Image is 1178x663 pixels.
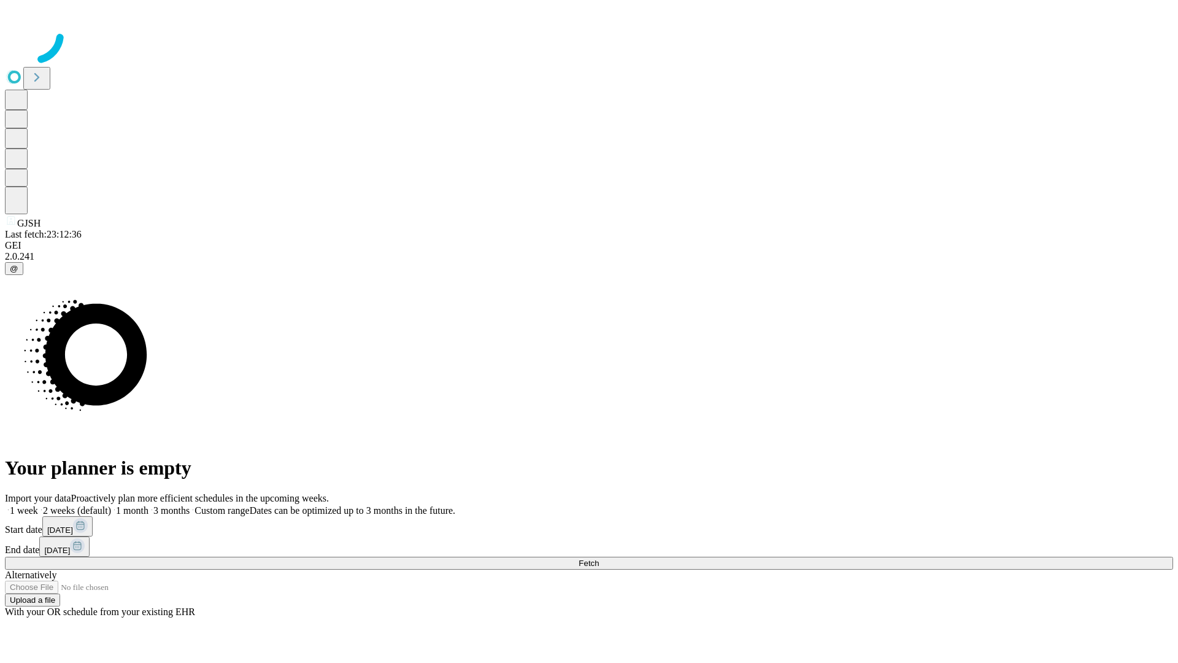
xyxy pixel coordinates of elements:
[5,229,82,239] span: Last fetch: 23:12:36
[39,537,90,557] button: [DATE]
[5,262,23,275] button: @
[579,559,599,568] span: Fetch
[5,537,1173,557] div: End date
[153,505,190,516] span: 3 months
[44,546,70,555] span: [DATE]
[5,607,195,617] span: With your OR schedule from your existing EHR
[43,505,111,516] span: 2 weeks (default)
[194,505,249,516] span: Custom range
[5,594,60,607] button: Upload a file
[42,516,93,537] button: [DATE]
[17,218,40,228] span: GJSH
[5,251,1173,262] div: 2.0.241
[5,570,56,580] span: Alternatively
[5,493,71,503] span: Import your data
[250,505,455,516] span: Dates can be optimized up to 3 months in the future.
[10,505,38,516] span: 1 week
[47,525,73,535] span: [DATE]
[10,264,18,273] span: @
[5,457,1173,479] h1: Your planner is empty
[5,240,1173,251] div: GEI
[5,516,1173,537] div: Start date
[5,557,1173,570] button: Fetch
[116,505,148,516] span: 1 month
[71,493,329,503] span: Proactively plan more efficient schedules in the upcoming weeks.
